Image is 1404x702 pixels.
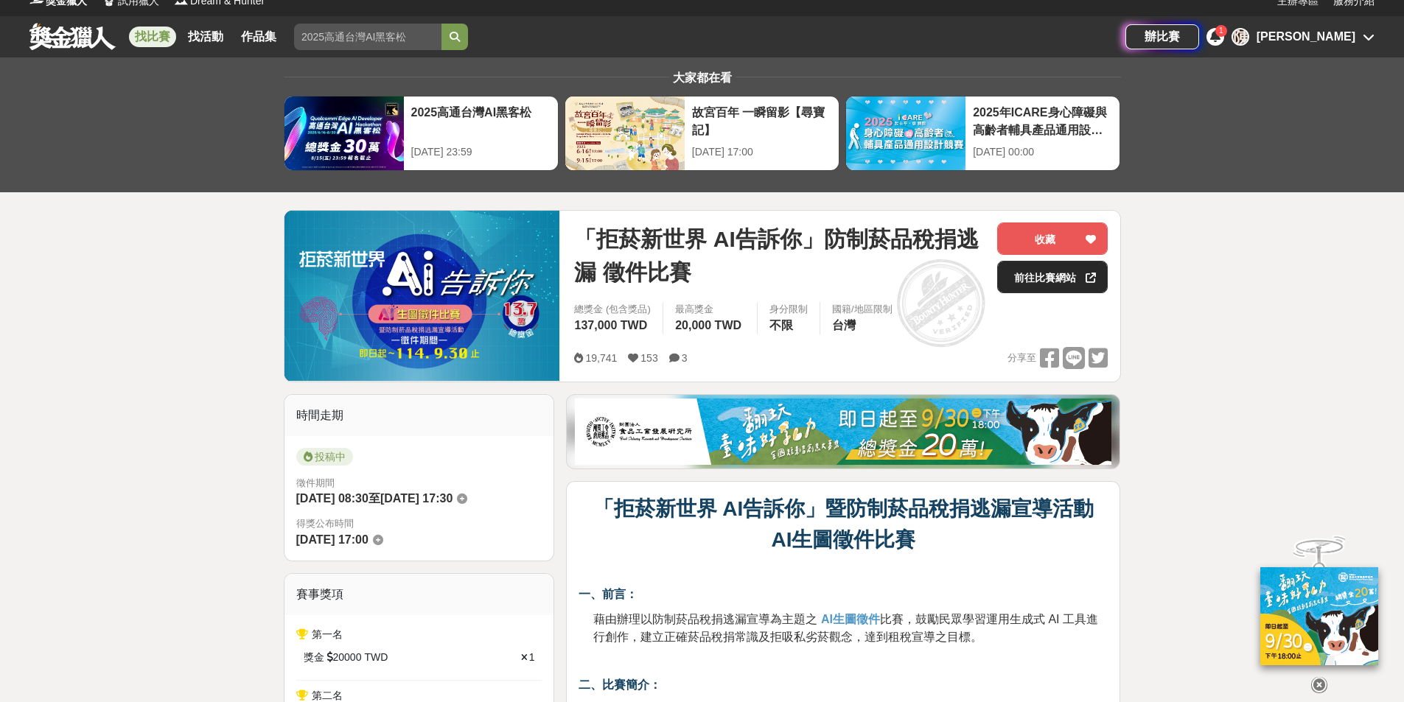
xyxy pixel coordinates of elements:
div: [DATE] 17:00 [692,144,831,160]
span: 不限 [769,319,793,331]
span: 20,000 TWD [675,319,741,331]
img: ff197300-f8ee-455f-a0ae-06a3645bc375.jpg [1260,567,1378,665]
span: [DATE] 17:00 [296,533,369,546]
span: 第一名 [312,628,343,640]
span: 19,741 [585,352,617,364]
img: Cover Image [284,211,560,381]
strong: 二、比賽簡介： [579,678,661,691]
img: b0ef2173-5a9d-47ad-b0e3-de335e335c0a.jpg [575,399,1111,465]
a: 2025年ICARE身心障礙與高齡者輔具產品通用設計競賽[DATE] 00:00 [845,96,1120,171]
span: 比賽，鼓勵民眾學習運用生成式 AI 工具進行創作，建立正確菸品稅捐常識及拒吸私劣菸觀念，達到租稅宣導之目標。 [593,613,1097,643]
a: 找比賽 [129,27,176,47]
span: 1 [529,651,535,663]
button: 收藏 [997,222,1108,255]
strong: AI生圖徵件 [821,613,880,625]
span: 第二名 [312,689,343,701]
span: 徵件期間 [296,477,335,488]
strong: 「拒菸新世界 AI告訴你」暨防制菸品稅捐逃漏宣導活動 [593,497,1094,520]
strong: AI生圖徵件比賽 [771,528,915,551]
div: [DATE] 00:00 [973,144,1112,160]
span: [DATE] 08:30 [296,492,369,505]
div: [DATE] 23:59 [411,144,551,160]
div: 故宮百年 一瞬留影【尋寶記】 [692,104,831,137]
span: 153 [640,352,657,364]
span: 「拒菸新世界 AI告訴你」防制菸品稅捐逃漏 徵件比賽 [574,222,985,289]
span: 20000 [333,650,362,665]
span: [DATE] 17:30 [380,492,453,505]
a: 故宮百年 一瞬留影【尋寶記】[DATE] 17:00 [565,96,839,171]
span: TWD [364,650,388,665]
span: 藉由辦理以防制菸品稅捐逃漏宣導為主題之 [593,613,817,625]
span: 最高獎金 [675,302,745,317]
span: 得獎公布時間 [296,516,542,531]
div: 身分限制 [769,302,808,317]
div: 陳 [1232,28,1249,46]
div: 賽事獎項 [284,574,554,615]
span: 分享至 [1007,347,1036,369]
div: 國籍/地區限制 [832,302,893,317]
span: 1 [1219,27,1223,35]
input: 2025高通台灣AI黑客松 [294,24,441,50]
div: 2025高通台灣AI黑客松 [411,104,551,137]
a: 辦比賽 [1125,24,1199,49]
span: 投稿中 [296,448,353,466]
span: 獎金 [304,650,324,665]
span: 3 [682,352,688,364]
div: 2025年ICARE身心障礙與高齡者輔具產品通用設計競賽 [973,104,1112,137]
a: 作品集 [235,27,282,47]
span: 至 [369,492,380,505]
span: 總獎金 (包含獎品) [574,302,651,317]
a: 找活動 [182,27,229,47]
div: [PERSON_NAME] [1257,28,1355,46]
span: 137,000 TWD [574,319,647,331]
div: 時間走期 [284,395,554,436]
span: 大家都在看 [669,71,736,84]
a: 2025高通台灣AI黑客松[DATE] 23:59 [284,96,559,171]
span: 台灣 [832,319,856,331]
a: 前往比賽網站 [997,261,1108,293]
strong: 一、前言： [579,588,638,600]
